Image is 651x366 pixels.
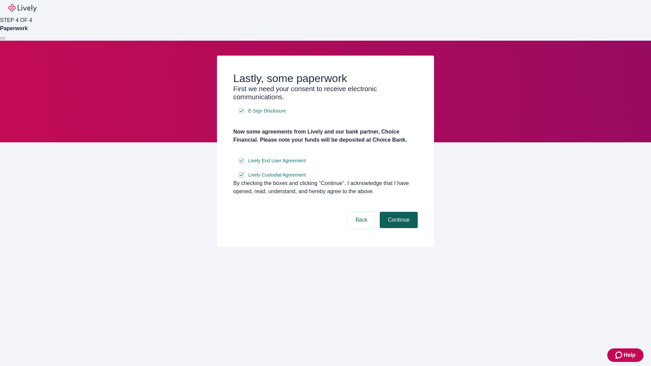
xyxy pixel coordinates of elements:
a: e-sign disclosure document [247,107,287,115]
h2: Lastly, some paperwork [233,72,418,85]
span: E-Sign Disclosure [248,107,286,115]
h3: First we need your consent to receive electronic communications. [233,85,418,101]
span: Lively End User Agreement [248,157,306,164]
h4: Now some agreements from Lively and our bank partner, Choice Financial. Please note your funds wi... [233,128,418,144]
img: Lively [8,4,37,12]
button: Continue [380,212,418,228]
span: Lively Custodial Agreement [248,171,306,179]
button: Zendesk support iconHelp [607,348,644,362]
svg: Zendesk support icon [615,351,624,359]
a: e-sign disclosure document [247,171,307,179]
span: Help [624,351,635,359]
div: By checking the boxes and clicking “Continue", I acknowledge that I have opened, read, understand... [233,179,418,196]
button: Back [347,212,376,228]
a: e-sign disclosure document [247,157,307,165]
